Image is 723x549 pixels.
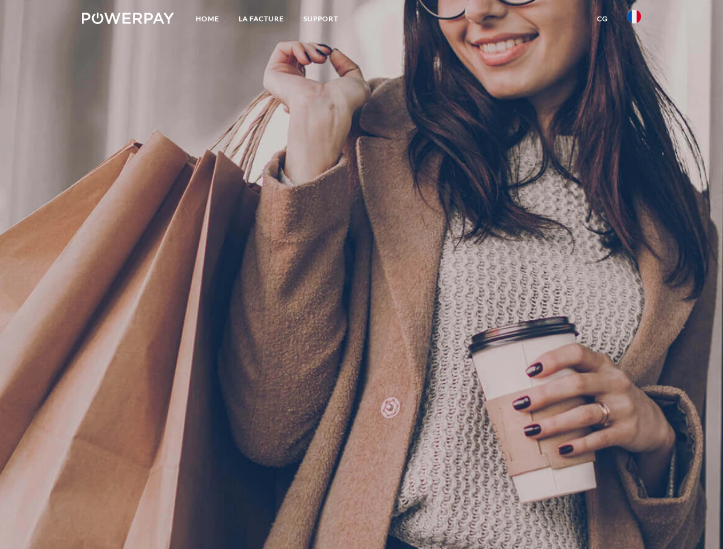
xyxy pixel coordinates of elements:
[627,10,641,23] img: fr
[229,9,294,29] a: LA FACTURE
[294,9,348,29] a: Support
[82,13,174,24] img: logo-powerpay-white.svg
[186,9,229,29] a: Home
[587,9,618,29] a: CG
